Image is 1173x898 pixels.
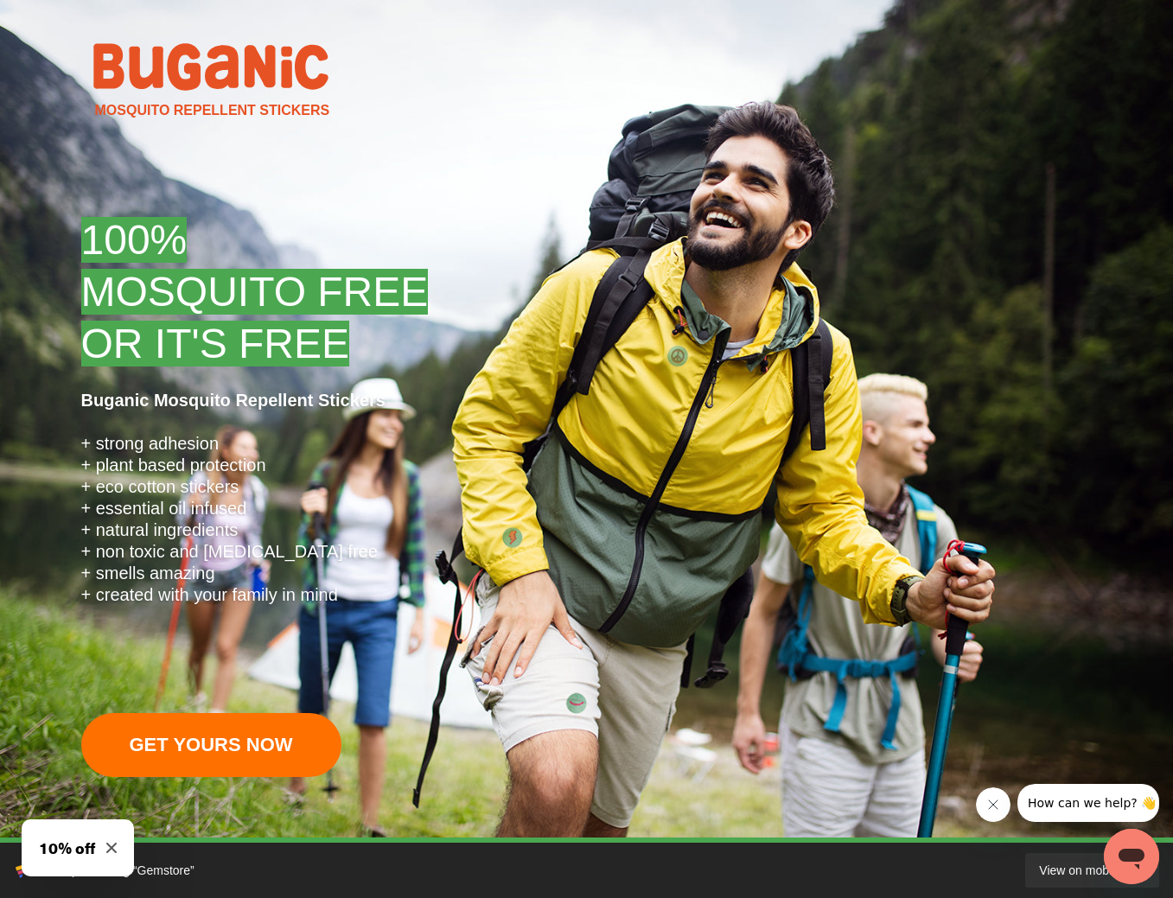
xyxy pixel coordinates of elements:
strong: Buganic Mosquito Repellent Stickers [81,391,386,410]
p: + smells amazing [81,563,1093,584]
p: + strong adhesion [81,433,1093,455]
p: + created with your family in mind [81,584,1093,606]
p: + essential oil infused [81,498,1093,519]
p: GET YOURS NOW [129,733,292,757]
p: + plant based protection [81,455,1093,476]
iframe: Message from company [1017,784,1159,822]
iframe: Button to launch messaging window [1104,829,1159,884]
p: + eco cotton stickers [81,476,1093,498]
iframe: Close message [976,787,1010,822]
span: 100% [81,217,188,263]
div: You’re previewing “Gemstore” [35,862,194,880]
p: Mosquito Repellent Stickers [95,99,570,124]
a: <p>GET YOURS NOW</p> [81,713,341,777]
p: + natural ingredients [81,519,1093,541]
span: OR IT'S FREE [81,321,350,366]
span: MOSQUITO FREE [81,269,429,315]
p: + non toxic and [MEDICAL_DATA] free [81,541,1093,563]
span: View on mobile [1039,862,1128,880]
